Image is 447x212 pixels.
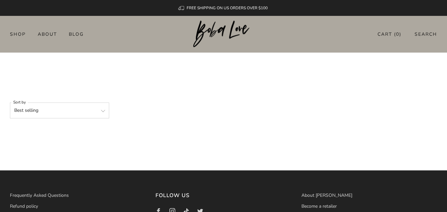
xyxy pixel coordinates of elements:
[38,29,57,39] a: About
[396,31,399,37] items-count: 0
[301,192,352,198] a: About [PERSON_NAME]
[10,203,38,209] a: Refund policy
[193,21,254,48] img: Boba Love
[187,5,268,11] span: FREE SHIPPING ON US ORDERS OVER $100
[415,29,437,40] a: Search
[69,29,84,39] a: Blog
[10,192,69,198] a: Frequently Asked Questions
[10,29,26,39] a: Shop
[301,203,337,209] a: Become a retailer
[156,191,291,200] h3: Follow us
[378,29,401,40] a: Cart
